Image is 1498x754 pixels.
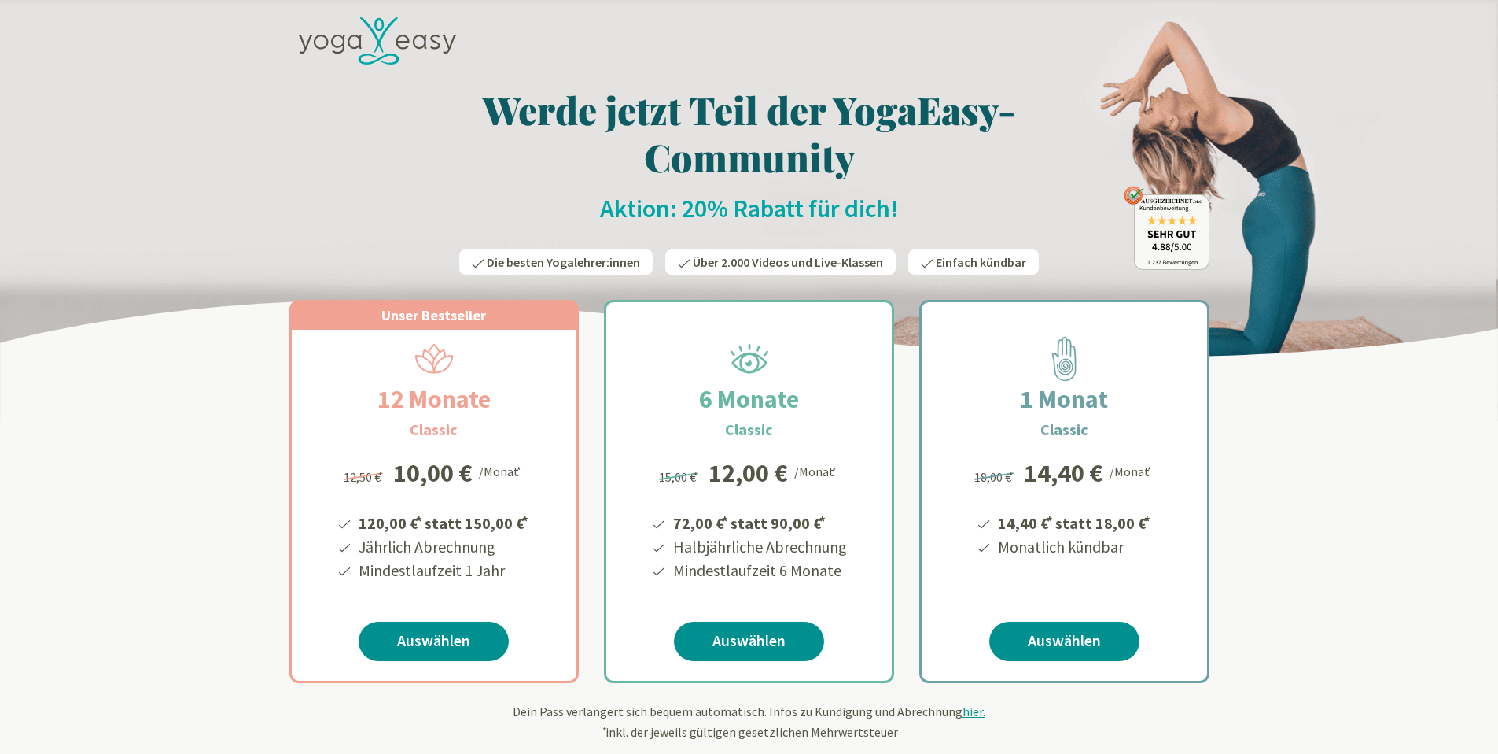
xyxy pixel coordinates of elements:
[936,254,1026,270] span: Einfach kündbar
[340,380,528,418] h2: 12 Monate
[974,469,1016,485] span: 18,00 €
[709,460,788,486] div: 12,00 €
[487,254,640,270] span: Die besten Yogalehrer:innen
[381,306,486,324] span: Unser Bestseller
[410,418,458,442] h3: Classic
[344,469,385,485] span: 12,50 €
[671,508,847,535] li: 72,00 € statt 90,00 €
[674,622,824,661] a: Auswählen
[794,460,839,481] div: /Monat
[1124,186,1209,270] img: ausgezeichnet_badge.png
[289,86,1209,180] h1: Werde jetzt Teil der YogaEasy-Community
[996,535,1153,559] li: Monatlich kündbar
[359,622,509,661] a: Auswählen
[356,508,531,535] li: 120,00 € statt 150,00 €
[982,380,1146,418] h2: 1 Monat
[659,469,701,485] span: 15,00 €
[393,460,473,486] div: 10,00 €
[996,508,1153,535] li: 14,40 € statt 18,00 €
[661,380,837,418] h2: 6 Monate
[671,535,847,559] li: Halbjährliche Abrechnung
[693,254,883,270] span: Über 2.000 Videos und Live-Klassen
[289,193,1209,224] h2: Aktion: 20% Rabatt für dich!
[725,418,773,442] h3: Classic
[1040,418,1088,442] h3: Classic
[671,559,847,582] li: Mindestlaufzeit 6 Monate
[989,622,1139,661] a: Auswählen
[356,559,531,582] li: Mindestlaufzeit 1 Jahr
[962,704,985,719] span: hier.
[1110,460,1154,481] div: /Monat
[356,535,531,559] li: Jährlich Abrechnung
[479,460,524,481] div: /Monat
[1024,460,1103,486] div: 14,40 €
[289,702,1209,741] div: Dein Pass verlängert sich bequem automatisch. Infos zu Kündigung und Abrechnung
[601,724,898,740] span: inkl. der jeweils gültigen gesetzlichen Mehrwertsteuer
